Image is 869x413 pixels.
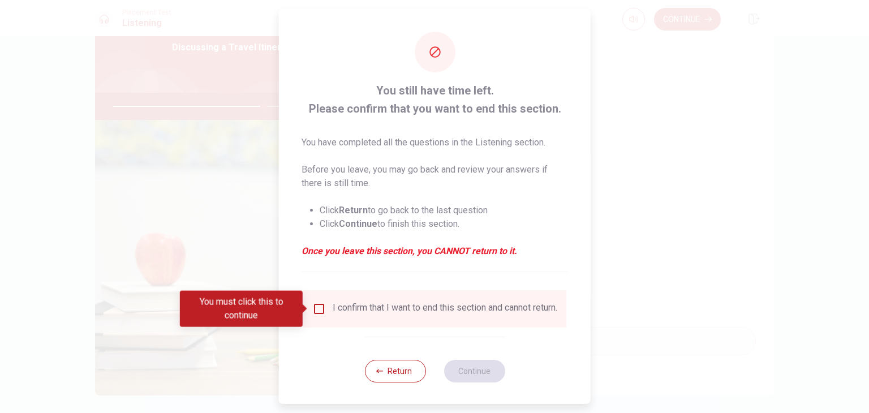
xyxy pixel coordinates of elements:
strong: Return [339,205,368,216]
li: Click to go back to the last question [320,204,568,217]
li: Click to finish this section. [320,217,568,231]
strong: Continue [339,218,377,229]
em: Once you leave this section, you CANNOT return to it. [302,244,568,258]
span: You still have time left. Please confirm that you want to end this section. [302,81,568,118]
p: You have completed all the questions in the Listening section. [302,136,568,149]
span: You must click this to continue [312,302,326,316]
div: I confirm that I want to end this section and cannot return. [333,302,557,316]
button: Continue [444,360,505,382]
button: Return [364,360,425,382]
p: Before you leave, you may go back and review your answers if there is still time. [302,163,568,190]
div: You must click this to continue [180,291,303,327]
